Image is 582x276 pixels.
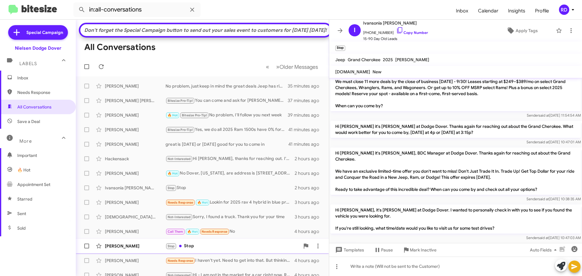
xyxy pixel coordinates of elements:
[538,197,549,201] span: said at
[295,170,324,176] div: 2 hours ago
[288,141,324,147] div: 41 minutes ago
[554,5,575,15] button: RD
[83,27,328,33] div: Don't forget the Special Campaign button to send out your sales event to customers for [DATE] [DA...
[166,83,288,89] div: No problem, just keep in mind the great deals Jeep has right now, like 0% for 60
[369,244,398,255] button: Pause
[288,98,324,104] div: 37 minutes ago
[381,244,393,255] span: Pause
[84,42,156,52] h1: All Conversations
[559,5,569,15] div: RD
[105,98,166,104] div: [PERSON_NAME] [PERSON_NAME]
[168,157,191,161] span: Not-Interested
[288,112,324,118] div: 39 minutes ago
[330,121,581,138] p: Hi [PERSON_NAME] it's [PERSON_NAME] at Dodge Dover. Thanks again for reaching out about the Grand...
[168,230,183,234] span: Call Them
[105,199,166,205] div: [PERSON_NAME]
[335,69,370,75] span: [DOMAIN_NAME]
[166,228,294,235] div: No
[166,155,295,162] div: Hi [PERSON_NAME], thanks for reaching out. I've put my search off for the time being
[19,61,37,66] span: Labels
[17,75,69,81] span: Inbox
[473,2,503,20] a: Calendar
[266,63,269,71] span: «
[168,99,193,103] span: Bitesize Pro-Tip!
[105,112,166,118] div: [PERSON_NAME]
[383,57,393,62] span: 2025
[330,148,581,195] p: Hi [PERSON_NAME] it's [PERSON_NAME], BDC Manager at Dodge Dover. Thanks again for reaching out ab...
[451,2,473,20] a: Inbox
[105,258,166,264] div: [PERSON_NAME]
[294,258,324,264] div: 4 hours ago
[503,2,530,20] a: Insights
[168,244,175,248] span: Stop
[17,225,26,231] span: Sold
[334,244,364,255] span: Templates
[166,257,294,264] div: I haven't yet. Need to get into that. But thinking of used rather than another lease.
[525,244,564,255] button: Auto Fields
[279,64,318,70] span: Older Messages
[105,214,166,220] div: [DEMOGRAPHIC_DATA][PERSON_NAME]
[168,201,193,205] span: Needs Response
[105,243,166,249] div: [PERSON_NAME]
[166,97,288,104] div: You can come and ask for [PERSON_NAME] or JC
[363,36,428,42] span: 15-90 Day Old Leads
[491,25,553,36] button: Apply Tags
[168,186,175,190] span: Stop
[166,112,288,119] div: No problem, I'll follow you next week
[17,211,26,217] span: Sent
[166,199,295,206] div: Lookin for 2025 rav 4 hybrid in blue premium
[295,156,324,162] div: 2 hours ago
[330,58,581,111] p: Hi [PERSON_NAME] it's [PERSON_NAME], BDC Manager at Dodge Dover. Thanks again for reaching out ab...
[363,27,428,36] span: [PHONE_NUMBER]
[295,199,324,205] div: 3 hours ago
[295,214,324,220] div: 3 hours ago
[335,45,345,51] small: Stop
[105,185,166,191] div: Ivansonia [PERSON_NAME]
[288,127,324,133] div: 41 minutes ago
[105,83,166,89] div: [PERSON_NAME]
[527,197,581,201] span: Sender [DATE] 10:38:35 AM
[354,25,356,35] span: I
[539,113,549,118] span: said at
[166,185,295,191] div: Stop
[363,19,428,27] span: Ivansonia [PERSON_NAME]
[19,138,32,144] span: More
[410,244,436,255] span: Mark Inactive
[166,141,288,147] div: great is [DATE] or [DATE] good for you to come in
[166,170,295,177] div: No Dover, [US_STATE], are address is [STREET_ADDRESS]
[187,230,198,234] span: 🔥 Hot
[26,29,63,35] span: Special Campaign
[17,181,50,188] span: Appointment Set
[373,69,381,75] span: New
[17,118,40,125] span: Save a Deal
[105,228,166,234] div: [PERSON_NAME]
[276,63,279,71] span: »
[15,45,61,51] div: Nielsen Dodge Dover
[8,25,68,40] a: Special Campaign
[168,113,178,117] span: 🔥 Hot
[527,113,581,118] span: Sender [DATE] 11:54:54 AM
[17,89,69,95] span: Needs Response
[398,244,441,255] button: Mark Inactive
[526,235,581,240] span: Sender [DATE] 10:47:03 AM
[168,171,178,175] span: 🔥 Hot
[538,235,549,240] span: said at
[348,57,380,62] span: Grand Cherokee
[202,230,227,234] span: Needs Response
[329,244,369,255] button: Templates
[263,61,322,73] nav: Page navigation example
[166,243,300,250] div: Stop
[530,2,554,20] a: Profile
[288,83,324,89] div: 35 minutes ago
[17,196,32,202] span: Starred
[105,156,166,162] div: Hackensack
[17,104,52,110] span: All Conversations
[17,152,69,158] span: Important
[516,25,538,36] span: Apply Tags
[530,244,559,255] span: Auto Fields
[166,214,295,221] div: Sorry, I found a truck. Thank you for your time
